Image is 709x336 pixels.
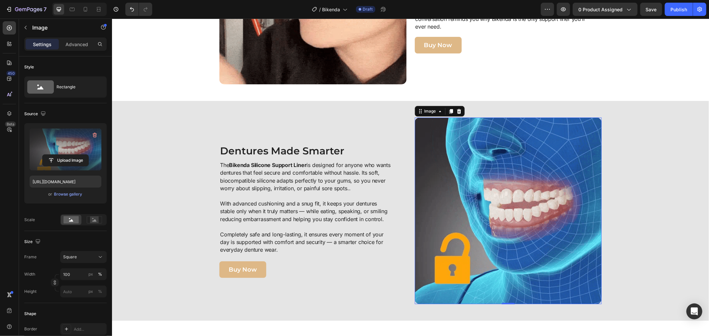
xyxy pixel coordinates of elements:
[63,254,77,260] span: Square
[98,271,102,277] div: %
[24,271,35,277] label: Width
[32,24,89,32] p: Image
[6,71,16,76] div: 450
[44,5,47,13] p: 7
[49,190,53,198] span: or
[65,41,88,48] p: Advanced
[33,41,52,48] p: Settings
[363,6,373,12] span: Draft
[88,271,93,277] div: px
[303,18,350,35] button: <p>Buy Now</p>
[665,3,693,16] button: Publish
[24,254,37,260] label: Frame
[112,19,709,336] iframe: Design area
[87,270,95,278] button: %
[107,125,295,139] h2: Dentures Made Smarter
[117,246,145,256] p: Buy Now
[117,143,194,150] strong: Bikenda Silicone Support Liner
[319,6,321,13] span: /
[88,289,93,294] div: px
[125,3,152,16] div: Undo/Redo
[107,243,154,259] button: <p>Buy Now</p>
[108,212,279,235] p: Completely safe and long-lasting, it ensures every moment of your day is supported with comfort a...
[54,191,82,197] div: Browse gallery
[96,270,104,278] button: px
[108,143,279,181] p: The is designed for anyone who wants dentures that feel secure and comfortable without hassle. It...
[573,3,638,16] button: 0 product assigned
[24,110,47,119] div: Source
[686,303,702,319] div: Open Intercom Messenger
[96,288,104,295] button: px
[24,64,34,70] div: Style
[3,3,50,16] button: 7
[24,289,37,294] label: Height
[24,217,35,223] div: Scale
[57,79,97,95] div: Rectangle
[303,99,490,286] img: gempages_585570282693985115-326260d4-2efd-42ea-bd35-7756ee012fff.webp
[311,90,325,96] div: Image
[5,122,16,127] div: Beta
[578,6,623,13] span: 0 product assigned
[670,6,687,13] div: Publish
[312,21,340,32] p: Buy Now
[60,268,107,280] input: px%
[42,154,89,166] button: Upload Image
[24,326,37,332] div: Border
[98,289,102,294] div: %
[646,7,657,12] span: Save
[54,191,83,198] button: Browse gallery
[24,237,42,246] div: Size
[640,3,662,16] button: Save
[30,176,101,188] input: https://example.com/image.jpg
[60,286,107,297] input: px%
[74,326,105,332] div: Add...
[24,311,36,317] div: Shape
[322,6,340,13] span: Bikenda
[60,251,107,263] button: Square
[108,181,279,205] p: With advanced cushioning and a snug fit, it keeps your dentures stable only when it truly matters...
[87,288,95,295] button: %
